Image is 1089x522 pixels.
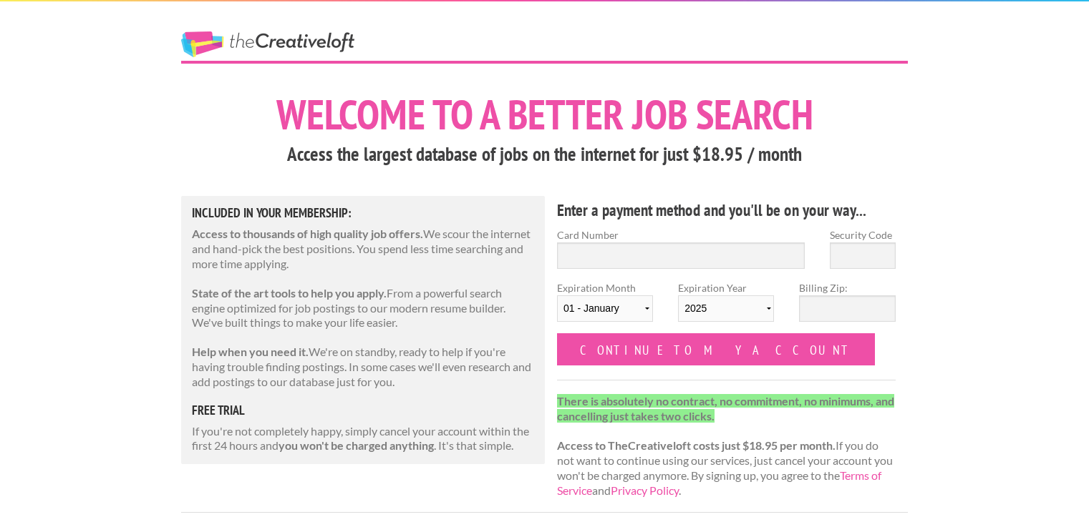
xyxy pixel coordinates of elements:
p: If you do not want to continue using our services, just cancel your account you won't be charged ... [557,394,896,498]
strong: you won't be charged anything [279,438,434,452]
a: The Creative Loft [181,31,354,57]
strong: State of the art tools to help you apply. [192,286,387,300]
select: Expiration Month [557,295,653,322]
label: Expiration Month [557,280,653,333]
label: Card Number [557,227,805,242]
p: We scour the internet and hand-pick the best positions. You spend less time searching and more ti... [192,227,534,271]
h4: Enter a payment method and you'll be on your way... [557,199,896,222]
strong: Help when you need it. [192,345,309,358]
input: Continue to my account [557,333,875,365]
p: From a powerful search engine optimized for job postings to our modern resume builder. We've buil... [192,286,534,330]
p: If you're not completely happy, simply cancel your account within the first 24 hours and . It's t... [192,424,534,454]
a: Privacy Policy [611,483,679,497]
h3: Access the largest database of jobs on the internet for just $18.95 / month [181,141,908,168]
strong: There is absolutely no contract, no commitment, no minimums, and cancelling just takes two clicks. [557,394,894,423]
select: Expiration Year [678,295,774,322]
label: Expiration Year [678,280,774,333]
h5: free trial [192,404,534,417]
strong: Access to thousands of high quality job offers. [192,227,423,240]
label: Billing Zip: [799,280,895,295]
h1: Welcome to a better job search [181,94,908,135]
h5: Included in Your Membership: [192,207,534,220]
label: Security Code [830,227,896,242]
p: We're on standby, ready to help if you're having trouble finding postings. In some cases we'll ev... [192,345,534,389]
a: Terms of Service [557,468,881,497]
strong: Access to TheCreativeloft costs just $18.95 per month. [557,438,836,452]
